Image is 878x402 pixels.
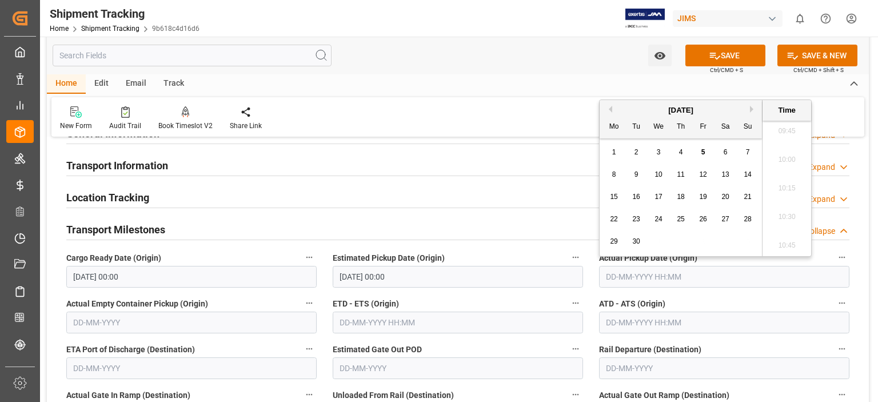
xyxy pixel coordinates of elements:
[610,215,617,223] span: 22
[679,148,683,156] span: 4
[741,145,755,160] div: Choose Sunday, September 7th, 2025
[607,168,621,182] div: Choose Monday, September 8th, 2025
[629,120,644,134] div: Tu
[721,215,729,223] span: 27
[835,250,849,265] button: Actual Pickup Date (Origin)
[835,341,849,356] button: Rail Departure (Destination)
[568,387,583,402] button: Unloaded From Rail (Destination)
[66,357,317,379] input: DD-MM-YYYY
[607,212,621,226] div: Choose Monday, September 22nd, 2025
[333,266,583,288] input: DD-MM-YYYY HH:MM
[652,120,666,134] div: We
[568,250,583,265] button: Estimated Pickup Date (Origin)
[66,266,317,288] input: DD-MM-YYYY HH:MM
[610,193,617,201] span: 15
[629,212,644,226] div: Choose Tuesday, September 23rd, 2025
[66,158,168,173] h2: Transport Information
[603,141,759,253] div: month 2025-09
[66,252,161,264] span: Cargo Ready Date (Origin)
[696,212,711,226] div: Choose Friday, September 26th, 2025
[674,145,688,160] div: Choose Thursday, September 4th, 2025
[685,45,765,66] button: SAVE
[674,168,688,182] div: Choose Thursday, September 11th, 2025
[612,170,616,178] span: 8
[724,148,728,156] span: 6
[599,357,849,379] input: DD-MM-YYYY
[677,170,684,178] span: 11
[674,190,688,204] div: Choose Thursday, September 18th, 2025
[66,298,208,310] span: Actual Empty Container Pickup (Origin)
[719,190,733,204] div: Choose Saturday, September 20th, 2025
[719,212,733,226] div: Choose Saturday, September 27th, 2025
[719,120,733,134] div: Sa
[696,190,711,204] div: Choose Friday, September 19th, 2025
[632,215,640,223] span: 23
[568,296,583,311] button: ETD - ETS (Origin)
[607,234,621,249] div: Choose Monday, September 29th, 2025
[612,148,616,156] span: 1
[629,190,644,204] div: Choose Tuesday, September 16th, 2025
[230,121,262,131] div: Share Link
[607,145,621,160] div: Choose Monday, September 1st, 2025
[302,387,317,402] button: Actual Gate In Ramp (Destination)
[652,212,666,226] div: Choose Wednesday, September 24th, 2025
[654,193,662,201] span: 17
[632,237,640,245] span: 30
[746,148,750,156] span: 7
[744,193,751,201] span: 21
[109,121,141,131] div: Audit Trail
[333,389,454,401] span: Unloaded From Rail (Destination)
[155,74,193,94] div: Track
[634,170,638,178] span: 9
[66,344,195,356] span: ETA Port of Discharge (Destination)
[673,10,783,27] div: JIMS
[333,344,422,356] span: Estimated Gate Out POD
[607,190,621,204] div: Choose Monday, September 15th, 2025
[808,161,835,173] div: Expand
[696,120,711,134] div: Fr
[599,312,849,333] input: DD-MM-YYYY HH:MM
[629,234,644,249] div: Choose Tuesday, September 30th, 2025
[610,237,617,245] span: 29
[648,45,672,66] button: open menu
[701,148,705,156] span: 5
[568,341,583,356] button: Estimated Gate Out POD
[699,170,707,178] span: 12
[599,389,729,401] span: Actual Gate Out Ramp (Destination)
[66,190,149,205] h2: Location Tracking
[605,106,612,113] button: Previous Month
[787,6,813,31] button: show 0 new notifications
[750,106,757,113] button: Next Month
[744,215,751,223] span: 28
[673,7,787,29] button: JIMS
[741,212,755,226] div: Choose Sunday, September 28th, 2025
[741,190,755,204] div: Choose Sunday, September 21st, 2025
[719,168,733,182] div: Choose Saturday, September 13th, 2025
[654,215,662,223] span: 24
[699,193,707,201] span: 19
[333,252,445,264] span: Estimated Pickup Date (Origin)
[677,215,684,223] span: 25
[777,45,857,66] button: SAVE & NEW
[652,145,666,160] div: Choose Wednesday, September 3rd, 2025
[86,74,117,94] div: Edit
[81,25,139,33] a: Shipment Tracking
[719,145,733,160] div: Choose Saturday, September 6th, 2025
[699,215,707,223] span: 26
[599,266,849,288] input: DD-MM-YYYY HH:MM
[835,296,849,311] button: ATD - ATS (Origin)
[158,121,213,131] div: Book Timeslot V2
[696,168,711,182] div: Choose Friday, September 12th, 2025
[793,66,844,74] span: Ctrl/CMD + Shift + S
[66,389,190,401] span: Actual Gate In Ramp (Destination)
[808,193,835,205] div: Expand
[657,148,661,156] span: 3
[805,225,835,237] div: Collapse
[600,105,762,116] div: [DATE]
[60,121,92,131] div: New Form
[741,120,755,134] div: Su
[632,193,640,201] span: 16
[53,45,332,66] input: Search Fields
[599,344,701,356] span: Rail Departure (Destination)
[674,212,688,226] div: Choose Thursday, September 25th, 2025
